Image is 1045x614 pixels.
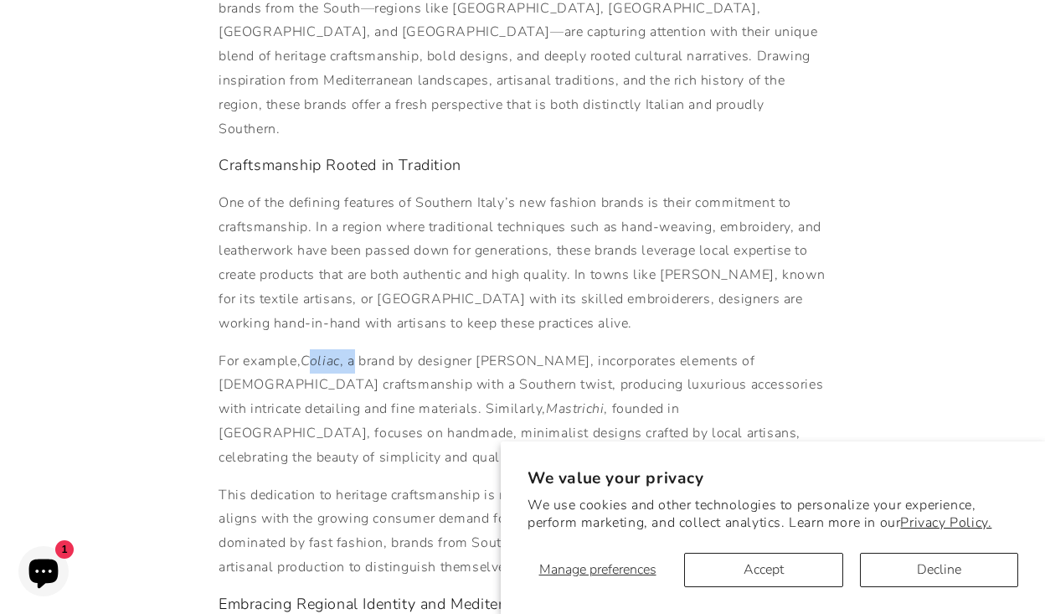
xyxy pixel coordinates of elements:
[528,497,1018,532] p: We use cookies and other technologies to personalize your experience, perform marketing, and coll...
[860,553,1018,587] button: Decline
[684,553,842,587] button: Accept
[219,191,826,336] p: One of the defining features of Southern Italy’s new fashion brands is their commitment to crafts...
[546,400,604,418] em: Mastrichi
[528,468,1018,489] h2: We value your privacy
[219,156,826,175] h3: Craftsmanship Rooted in Tradition
[219,483,826,580] p: This dedication to heritage craftsmanship is more than a stylistic choice; it is a strategy that ...
[13,546,74,601] inbox-online-store-chat: Shopify online store chat
[301,352,340,370] em: Coliac
[539,560,656,579] span: Manage preferences
[219,595,826,614] h3: Embracing Regional Identity and Mediterranean Influence
[219,349,826,470] p: For example, , a brand by designer [PERSON_NAME], incorporates elements of [DEMOGRAPHIC_DATA] cra...
[900,513,991,532] a: Privacy Policy.
[528,553,667,587] button: Manage preferences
